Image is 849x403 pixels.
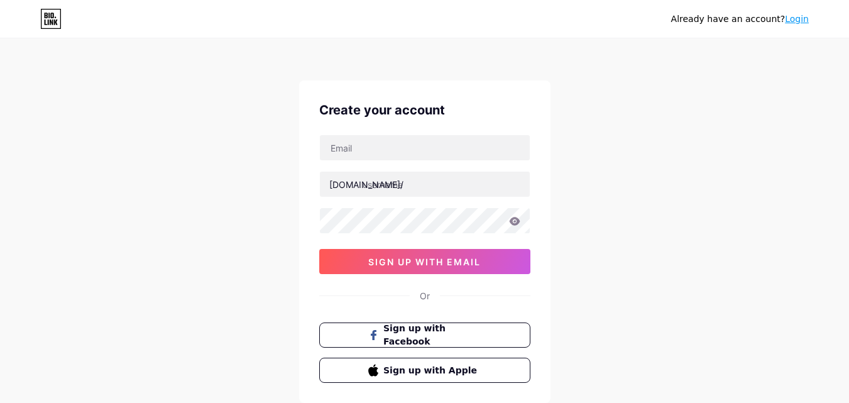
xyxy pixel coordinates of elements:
div: Create your account [319,101,530,119]
a: Login [785,14,809,24]
button: sign up with email [319,249,530,274]
input: Email [320,135,530,160]
div: Already have an account? [671,13,809,26]
button: Sign up with Facebook [319,323,530,348]
span: Sign up with Apple [383,364,481,377]
span: sign up with email [368,257,481,267]
button: Sign up with Apple [319,358,530,383]
div: [DOMAIN_NAME]/ [329,178,403,191]
input: username [320,172,530,197]
div: Or [420,289,430,302]
span: Sign up with Facebook [383,322,481,348]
